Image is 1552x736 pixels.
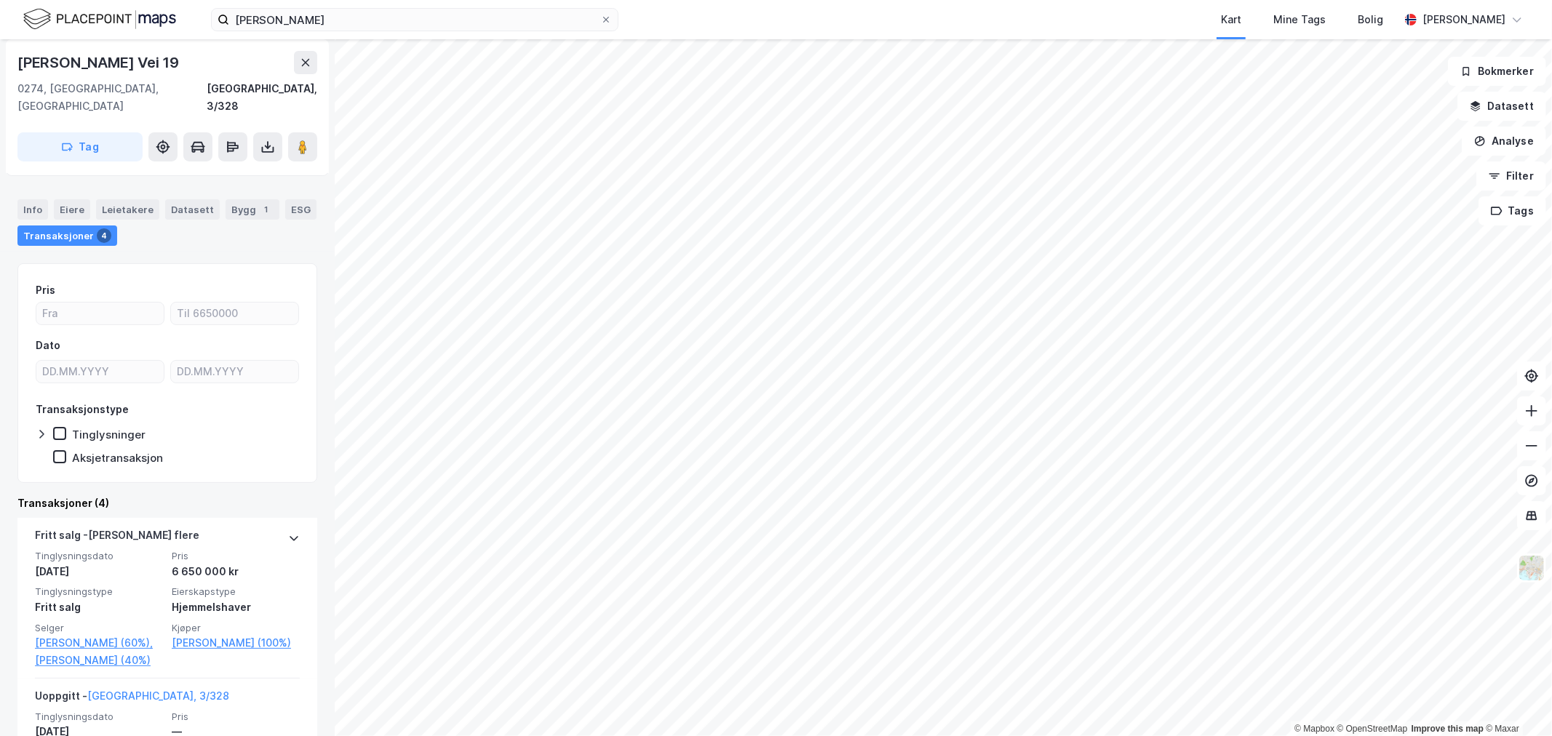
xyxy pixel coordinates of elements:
[1221,11,1241,28] div: Kart
[1479,196,1546,225] button: Tags
[1479,666,1552,736] iframe: Chat Widget
[1422,11,1505,28] div: [PERSON_NAME]
[165,199,220,220] div: Datasett
[72,451,163,465] div: Aksjetransaksjon
[172,622,300,634] span: Kjøper
[35,585,163,598] span: Tinglysningstype
[172,634,300,652] a: [PERSON_NAME] (100%)
[285,199,317,220] div: ESG
[172,711,300,723] span: Pris
[72,428,146,441] div: Tinglysninger
[17,80,207,115] div: 0274, [GEOGRAPHIC_DATA], [GEOGRAPHIC_DATA]
[172,563,300,580] div: 6 650 000 kr
[36,401,129,418] div: Transaksjonstype
[17,199,48,220] div: Info
[1412,724,1484,734] a: Improve this map
[171,303,298,324] input: Til 6650000
[1337,724,1408,734] a: OpenStreetMap
[35,550,163,562] span: Tinglysningsdato
[36,303,164,324] input: Fra
[1462,127,1546,156] button: Analyse
[207,80,317,115] div: [GEOGRAPHIC_DATA], 3/328
[172,599,300,616] div: Hjemmelshaver
[1294,724,1334,734] a: Mapbox
[17,225,117,246] div: Transaksjoner
[97,228,111,243] div: 4
[171,361,298,383] input: DD.MM.YYYY
[17,495,317,512] div: Transaksjoner (4)
[36,361,164,383] input: DD.MM.YYYY
[172,585,300,598] span: Eierskapstype
[36,337,60,354] div: Dato
[35,599,163,616] div: Fritt salg
[1518,554,1545,582] img: Z
[229,9,600,31] input: Søk på adresse, matrikkel, gårdeiere, leietakere eller personer
[17,51,182,74] div: [PERSON_NAME] Vei 19
[226,199,279,220] div: Bygg
[36,281,55,299] div: Pris
[23,7,176,32] img: logo.f888ab2527a4732fd821a326f86c7f29.svg
[35,687,229,711] div: Uoppgitt -
[35,622,163,634] span: Selger
[259,202,274,217] div: 1
[1358,11,1383,28] div: Bolig
[96,199,159,220] div: Leietakere
[1457,92,1546,121] button: Datasett
[35,711,163,723] span: Tinglysningsdato
[35,634,163,652] a: [PERSON_NAME] (60%),
[87,689,229,702] a: [GEOGRAPHIC_DATA], 3/328
[172,550,300,562] span: Pris
[1476,161,1546,191] button: Filter
[17,132,143,161] button: Tag
[35,563,163,580] div: [DATE]
[54,199,90,220] div: Eiere
[35,652,163,669] a: [PERSON_NAME] (40%)
[1273,11,1326,28] div: Mine Tags
[1448,57,1546,86] button: Bokmerker
[35,527,199,550] div: Fritt salg - [PERSON_NAME] flere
